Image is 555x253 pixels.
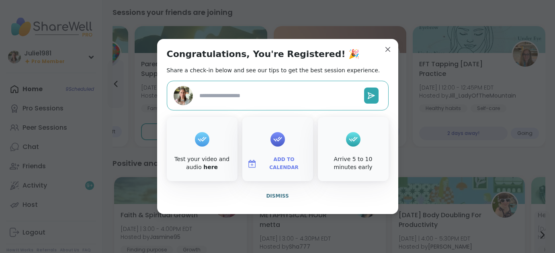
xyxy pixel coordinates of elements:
button: Add to Calendar [244,155,311,172]
a: here [203,164,218,170]
span: Dismiss [266,193,289,199]
h2: Share a check-in below and see our tips to get the best session experience. [167,66,380,74]
div: Arrive 5 to 10 minutes early [319,155,387,171]
div: Test your video and audio [168,155,236,171]
img: ShareWell Logomark [247,159,257,169]
button: Dismiss [167,188,389,204]
img: Julie1981 [174,86,193,105]
span: Add to Calendar [260,156,308,171]
h1: Congratulations, You're Registered! 🎉 [167,49,360,60]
